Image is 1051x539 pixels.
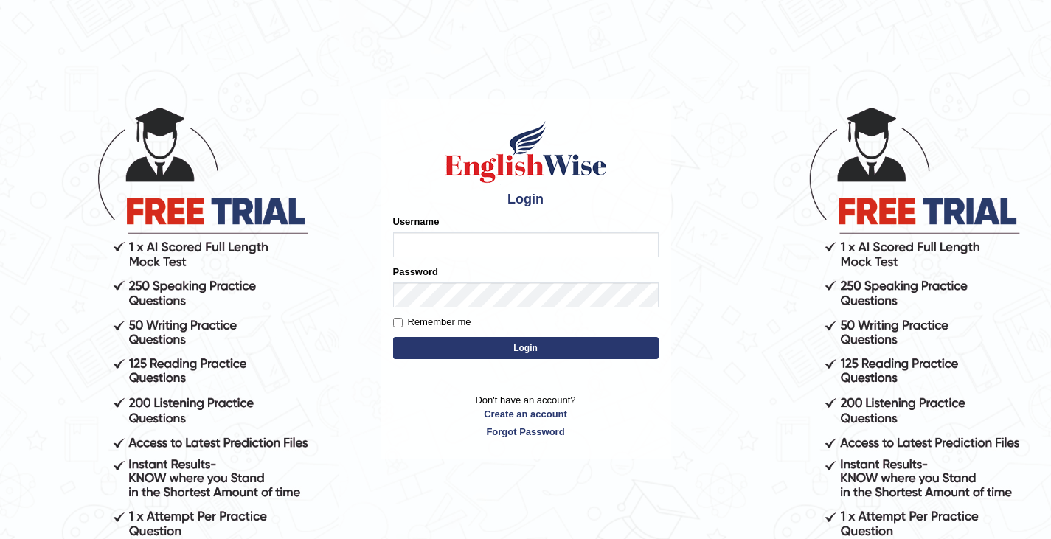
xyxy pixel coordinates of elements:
img: Logo of English Wise sign in for intelligent practice with AI [442,119,610,185]
input: Remember me [393,318,403,327]
button: Login [393,337,659,359]
label: Username [393,215,440,229]
a: Create an account [393,407,659,421]
h4: Login [393,192,659,207]
p: Don't have an account? [393,393,659,439]
label: Password [393,265,438,279]
a: Forgot Password [393,425,659,439]
label: Remember me [393,315,471,330]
